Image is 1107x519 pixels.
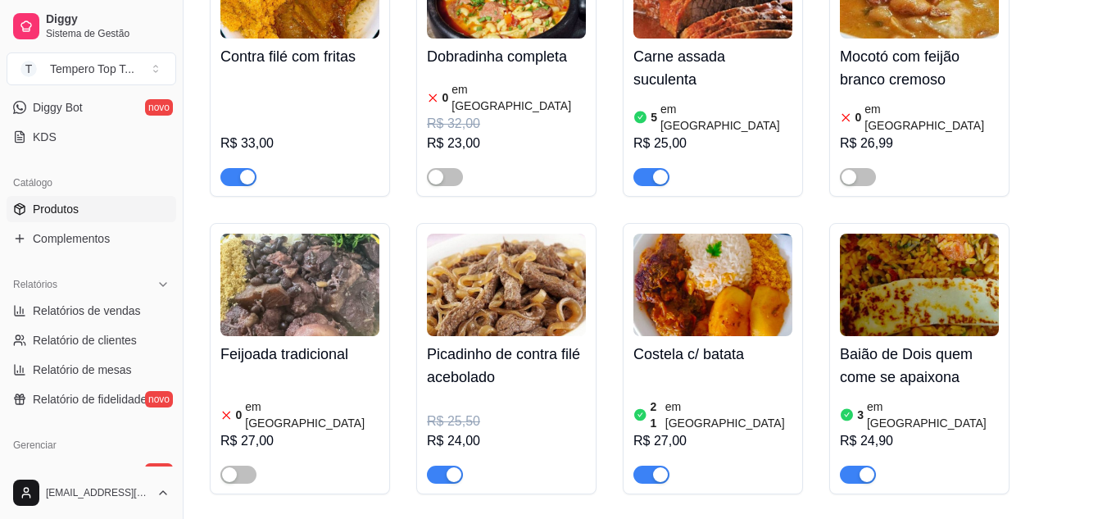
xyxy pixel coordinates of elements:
h4: Baião de Dois quem come se apaixona [840,343,999,389]
a: KDS [7,124,176,150]
a: Relatório de clientes [7,327,176,353]
h4: Feijoada tradicional [220,343,379,366]
a: Relatório de mesas [7,357,176,383]
span: Relatório de mesas [33,362,132,378]
h4: Costela c/ batata [633,343,792,366]
div: Tempero Top T ... [50,61,134,77]
span: Diggy Bot [33,99,83,116]
a: Complementos [7,225,176,252]
div: R$ 24,90 [840,431,999,451]
span: T [20,61,37,77]
h4: Picadinho de contra filé acebolado [427,343,586,389]
div: Catálogo [7,170,176,196]
article: 3 [857,407,864,423]
a: Produtos [7,196,176,222]
a: Diggy Botnovo [7,94,176,121]
span: KDS [33,129,57,145]
button: [EMAIL_ADDRESS][DOMAIN_NAME] [7,473,176,512]
img: product-image [220,234,379,336]
article: em [GEOGRAPHIC_DATA] [665,398,792,431]
article: em [GEOGRAPHIC_DATA] [451,81,586,114]
a: Relatório de fidelidadenovo [7,386,176,412]
div: R$ 32,00 [427,114,586,134]
span: Produtos [33,201,79,217]
span: Relatório de clientes [33,332,137,348]
div: R$ 27,00 [220,431,379,451]
span: Relatórios [13,278,57,291]
img: product-image [633,234,792,336]
div: R$ 27,00 [633,431,792,451]
h4: Dobradinha completa [427,45,586,68]
img: product-image [427,234,586,336]
article: em [GEOGRAPHIC_DATA] [867,398,999,431]
div: R$ 25,00 [633,134,792,153]
button: Select a team [7,52,176,85]
span: Relatórios de vendas [33,303,141,319]
article: em [GEOGRAPHIC_DATA] [245,398,379,431]
article: 0 [442,89,449,106]
a: DiggySistema de Gestão [7,7,176,46]
article: 0 [236,407,243,423]
article: em [GEOGRAPHIC_DATA] [864,101,999,134]
div: R$ 26,99 [840,134,999,153]
span: Complementos [33,230,110,247]
h4: Mocotó com feijão branco cremoso [840,45,999,91]
div: R$ 24,00 [427,431,586,451]
h4: Contra filé com fritas [220,45,379,68]
div: Gerenciar [7,432,176,458]
article: 5 [651,109,657,125]
a: Entregadoresnovo [7,458,176,485]
article: em [GEOGRAPHIC_DATA] [660,101,792,134]
h4: Carne assada suculenta [633,45,792,91]
img: product-image [840,234,999,336]
div: R$ 25,50 [427,412,586,431]
span: Sistema de Gestão [46,27,170,40]
article: 21 [651,398,662,431]
a: Relatórios de vendas [7,298,176,324]
span: Relatório de fidelidade [33,391,147,407]
article: 0 [855,109,862,125]
span: [EMAIL_ADDRESS][DOMAIN_NAME] [46,486,150,499]
div: R$ 23,00 [427,134,586,153]
span: Diggy [46,12,170,27]
div: R$ 33,00 [220,134,379,153]
span: Entregadores [33,463,102,480]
